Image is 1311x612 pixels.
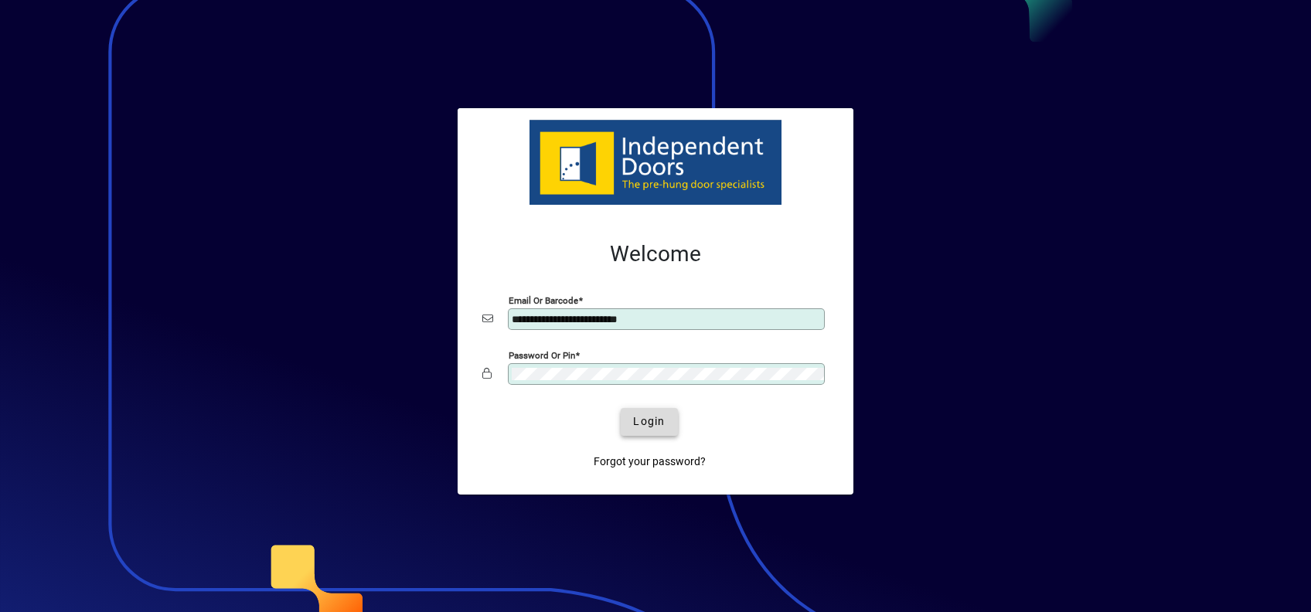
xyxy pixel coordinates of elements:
[594,454,706,470] span: Forgot your password?
[509,294,578,305] mat-label: Email or Barcode
[482,241,829,267] h2: Welcome
[621,408,677,436] button: Login
[587,448,712,476] a: Forgot your password?
[509,349,575,360] mat-label: Password or Pin
[633,413,665,430] span: Login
